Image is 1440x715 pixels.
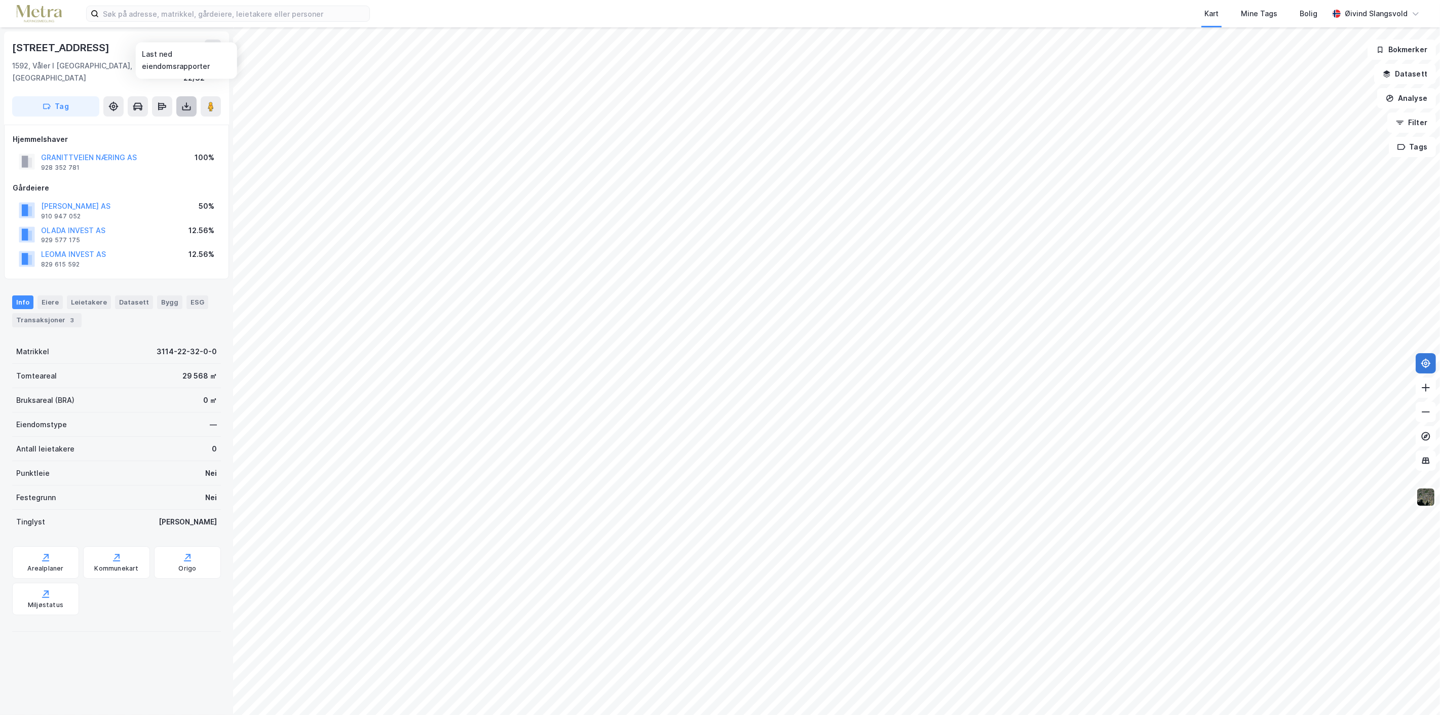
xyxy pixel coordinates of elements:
div: Hjemmelshaver [13,133,220,145]
div: 29 568 ㎡ [182,370,217,382]
div: Gårdeiere [13,182,220,194]
div: Info [12,295,33,309]
div: 3114-22-32-0-0 [157,346,217,358]
div: Eiendomstype [16,419,67,431]
div: 829 615 592 [41,260,80,269]
div: Bolig [1300,8,1317,20]
div: [PERSON_NAME] [159,516,217,528]
div: Origo [179,565,197,573]
div: [STREET_ADDRESS] [12,40,111,56]
div: Transaksjoner [12,313,82,327]
div: Tinglyst [16,516,45,528]
div: Kommunekart [94,565,138,573]
div: Nei [205,492,217,504]
div: Våler, 22/32 [183,60,221,84]
div: 0 ㎡ [203,394,217,406]
div: Bygg [157,295,182,309]
div: 929 577 175 [41,236,80,244]
div: 12.56% [188,248,214,260]
div: Kontrollprogram for chat [1389,666,1440,715]
div: Punktleie [16,467,50,479]
div: 3 [67,315,78,325]
img: 9k= [1416,487,1435,507]
div: ESG [186,295,208,309]
button: Tags [1389,137,1436,157]
div: 12.56% [188,224,214,237]
div: Øivind Slangsvold [1345,8,1408,20]
button: Tag [12,96,99,117]
div: Datasett [115,295,153,309]
button: Datasett [1374,64,1436,84]
div: Nei [205,467,217,479]
div: 100% [195,152,214,164]
div: Kart [1204,8,1219,20]
button: Analyse [1377,88,1436,108]
button: Filter [1387,112,1436,133]
div: Tomteareal [16,370,57,382]
div: Leietakere [67,295,111,309]
div: 50% [199,200,214,212]
div: — [210,419,217,431]
div: Antall leietakere [16,443,74,455]
div: Festegrunn [16,492,56,504]
iframe: Chat Widget [1389,666,1440,715]
button: Bokmerker [1368,40,1436,60]
img: metra-logo.256734c3b2bbffee19d4.png [16,5,62,23]
div: 1592, Våler I [GEOGRAPHIC_DATA], [GEOGRAPHIC_DATA] [12,60,183,84]
input: Søk på adresse, matrikkel, gårdeiere, leietakere eller personer [99,6,369,21]
div: 910 947 052 [41,212,81,220]
div: Matrikkel [16,346,49,358]
div: Mine Tags [1241,8,1277,20]
div: Bruksareal (BRA) [16,394,74,406]
div: Eiere [37,295,63,309]
div: Arealplaner [27,565,63,573]
div: 0 [212,443,217,455]
div: 928 352 781 [41,164,80,172]
div: Miljøstatus [28,601,63,609]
